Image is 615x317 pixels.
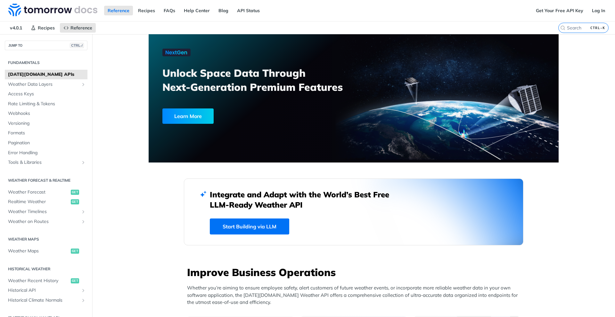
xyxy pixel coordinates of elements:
a: API Status [234,6,263,15]
div: Learn More [162,108,214,124]
a: Weather Data LayersShow subpages for Weather Data Layers [5,80,87,89]
span: Webhooks [8,110,86,117]
h2: Weather Maps [5,236,87,242]
button: Show subpages for Weather Data Layers [81,82,86,87]
a: Recipes [27,23,58,33]
span: Tools & Libraries [8,159,79,166]
img: Tomorrow.io Weather API Docs [8,4,97,16]
h2: Integrate and Adapt with the World’s Best Free LLM-Ready Weather API [210,189,399,210]
a: Formats [5,128,87,138]
svg: Search [560,25,565,30]
span: Rate Limiting & Tokens [8,101,86,107]
button: Show subpages for Historical API [81,288,86,293]
h3: Unlock Space Data Through Next-Generation Premium Features [162,66,361,94]
span: Weather Maps [8,248,69,254]
span: Weather Recent History [8,278,69,284]
a: Learn More [162,108,321,124]
span: Recipes [38,25,55,31]
a: Reference [104,6,133,15]
span: [DATE][DOMAIN_NAME] APIs [8,71,86,78]
a: Weather on RoutesShow subpages for Weather on Routes [5,217,87,226]
a: Webhooks [5,109,87,118]
span: Historical API [8,287,79,294]
span: get [71,278,79,283]
a: [DATE][DOMAIN_NAME] APIs [5,70,87,79]
span: v4.0.1 [6,23,26,33]
a: Reference [60,23,96,33]
p: Whether you’re aiming to ensure employee safety, alert customers of future weather events, or inc... [187,284,523,306]
a: Blog [215,6,232,15]
span: Formats [8,130,86,136]
a: Weather Mapsget [5,246,87,256]
a: Help Center [180,6,213,15]
a: Access Keys [5,89,87,99]
img: NextGen [162,49,191,56]
h2: Fundamentals [5,60,87,66]
a: Historical APIShow subpages for Historical API [5,286,87,295]
a: Start Building via LLM [210,218,289,234]
a: Historical Climate NormalsShow subpages for Historical Climate Normals [5,296,87,305]
a: Tools & LibrariesShow subpages for Tools & Libraries [5,158,87,167]
button: JUMP TOCTRL-/ [5,41,87,50]
a: Recipes [135,6,159,15]
span: Historical Climate Normals [8,297,79,304]
button: Show subpages for Weather Timelines [81,209,86,214]
span: Error Handling [8,150,86,156]
span: Pagination [8,140,86,146]
a: Rate Limiting & Tokens [5,99,87,109]
a: Pagination [5,138,87,148]
span: get [71,249,79,254]
span: Versioning [8,120,86,127]
a: Versioning [5,119,87,128]
a: Weather TimelinesShow subpages for Weather Timelines [5,207,87,217]
span: Weather on Routes [8,218,79,225]
span: Reference [70,25,92,31]
a: Get Your Free API Key [532,6,587,15]
span: Weather Timelines [8,209,79,215]
button: Show subpages for Tools & Libraries [81,160,86,165]
a: FAQs [160,6,179,15]
span: get [71,190,79,195]
h2: Historical Weather [5,266,87,272]
button: Show subpages for Weather on Routes [81,219,86,224]
kbd: CTRL-K [589,25,607,31]
span: get [71,199,79,204]
span: Realtime Weather [8,199,69,205]
span: Weather Data Layers [8,81,79,88]
a: Log In [588,6,609,15]
a: Weather Forecastget [5,187,87,197]
a: Weather Recent Historyget [5,276,87,286]
span: Weather Forecast [8,189,69,195]
h2: Weather Forecast & realtime [5,178,87,183]
h3: Improve Business Operations [187,265,523,279]
button: Show subpages for Historical Climate Normals [81,298,86,303]
span: CTRL-/ [70,43,84,48]
span: Access Keys [8,91,86,97]
a: Realtime Weatherget [5,197,87,207]
a: Error Handling [5,148,87,158]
